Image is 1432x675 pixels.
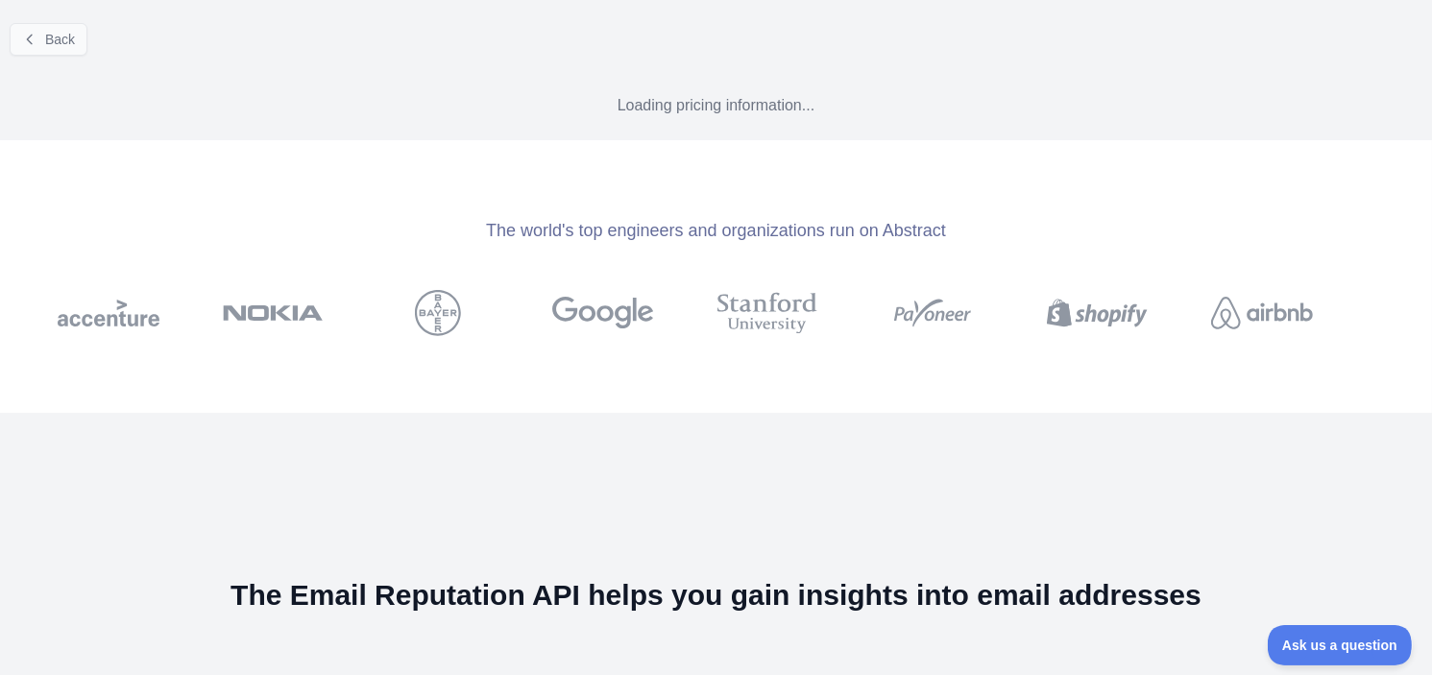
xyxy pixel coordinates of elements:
[1047,290,1149,336] img: shopify
[717,290,819,336] img: stanford university
[886,290,979,336] img: payoneer
[1268,625,1413,665] iframe: Toggle Customer Support
[552,290,654,336] img: google
[1211,290,1313,336] img: airbnb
